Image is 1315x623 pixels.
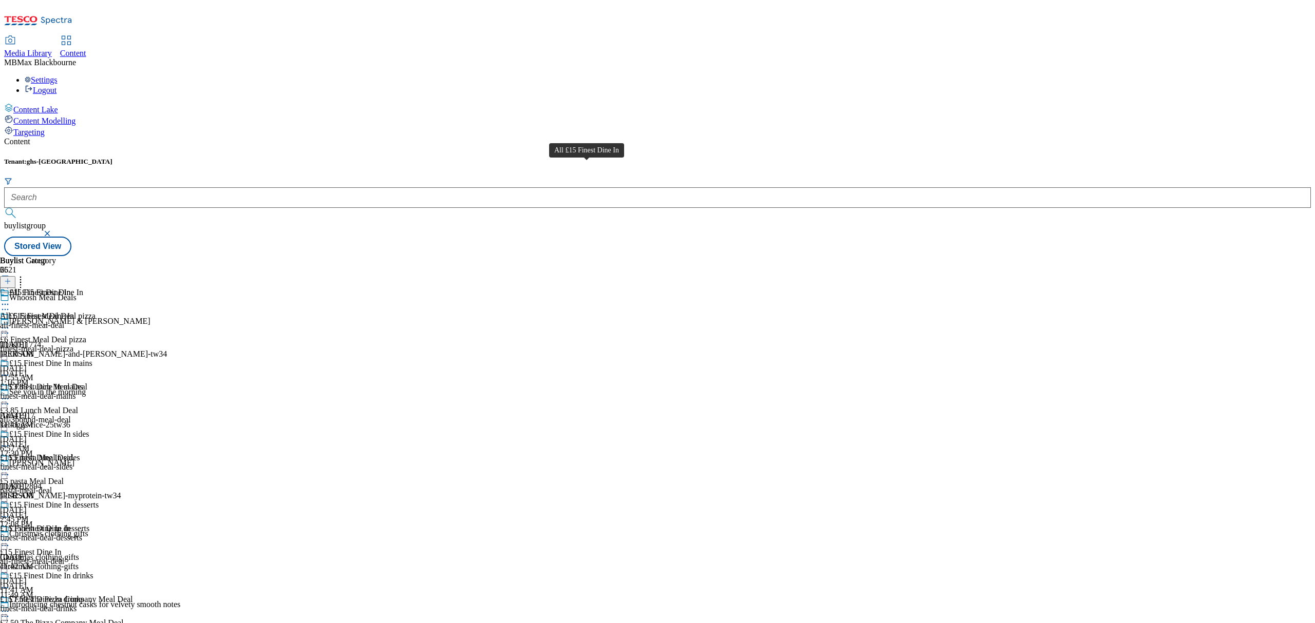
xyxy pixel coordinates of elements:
[4,126,1311,137] a: Targeting
[4,137,1311,146] div: Content
[25,75,58,84] a: Settings
[4,237,71,256] button: Stored View
[13,105,58,114] span: Content Lake
[4,103,1311,114] a: Content Lake
[27,158,112,165] span: ghs-[GEOGRAPHIC_DATA]
[60,36,86,58] a: Content
[9,595,133,604] div: £7.50 The Pizza Company Meal Deal
[60,49,86,57] span: Content
[9,288,83,297] div: All £15 Finest Dine In
[25,86,57,94] a: Logout
[4,58,17,67] span: MB
[13,116,76,125] span: Content Modelling
[4,49,52,57] span: Media Library
[4,187,1311,208] input: Search
[9,430,89,439] div: £15 Finest Dine In sides
[4,36,52,58] a: Media Library
[4,221,46,230] span: buylistgroup
[9,500,99,510] div: £15 Finest Dine In desserts
[9,571,93,580] div: £15 Finest Dine In drinks
[4,158,1311,166] h5: Tenant:
[9,359,92,368] div: £15 Finest Dine In mains
[17,58,76,67] span: Max Blackbourne
[4,177,12,185] svg: Search Filters
[4,114,1311,126] a: Content Modelling
[13,128,45,137] span: Targeting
